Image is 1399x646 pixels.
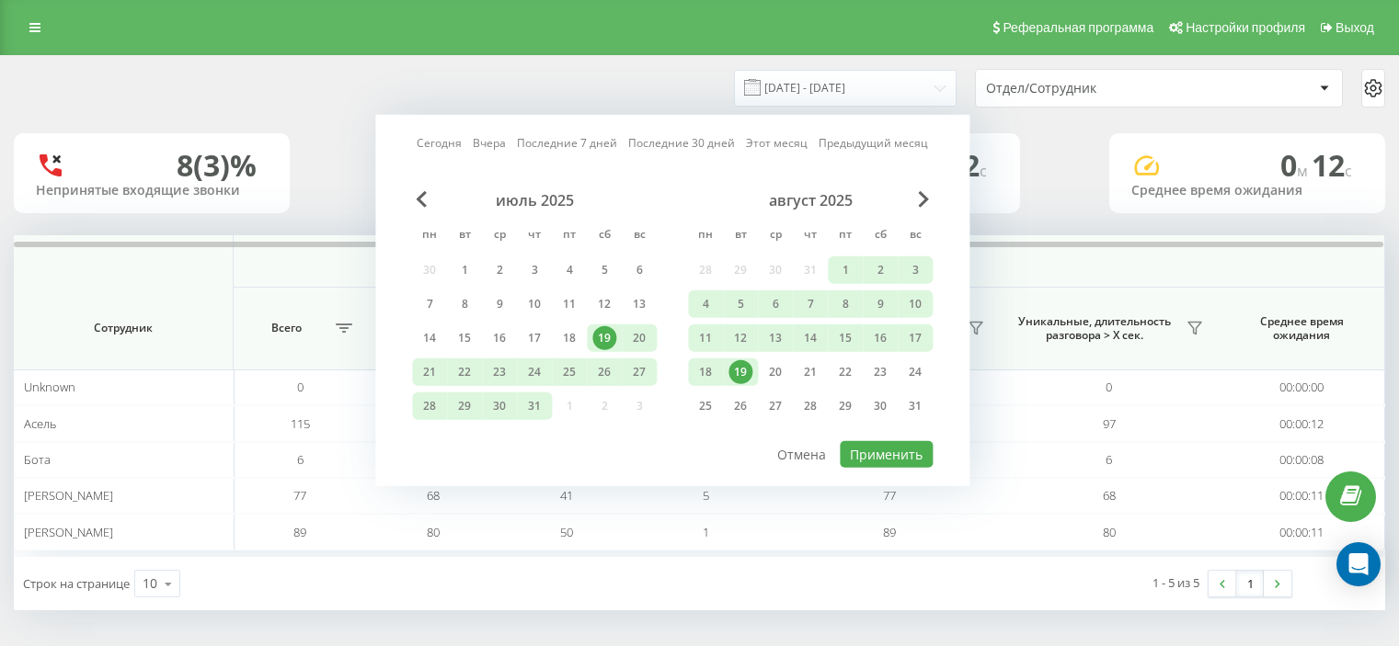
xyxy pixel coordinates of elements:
div: 19 [728,360,752,384]
div: 13 [627,292,651,316]
div: пт 8 авг. 2025 г. [828,290,863,318]
abbr: вторник [451,222,478,250]
div: 17 [903,326,927,350]
span: c [980,161,987,181]
span: 41 [560,487,573,504]
abbr: среда [486,222,513,250]
div: август 2025 [688,191,933,210]
div: чт 21 авг. 2025 г. [793,358,828,386]
div: вт 22 июля 2025 г. [447,358,482,386]
div: 2 [868,258,892,282]
div: сб 19 июля 2025 г. [587,324,622,352]
div: 25 [557,360,581,384]
div: сб 23 авг. 2025 г. [863,358,898,386]
span: 0 [1106,379,1112,395]
div: 7 [798,292,822,316]
div: 5 [592,258,616,282]
span: c [1345,161,1352,181]
div: пт 11 июля 2025 г. [552,290,587,318]
div: 31 [522,394,546,418]
span: Next Month [918,191,929,208]
div: пт 4 июля 2025 г. [552,256,587,284]
span: [PERSON_NAME] [24,524,113,540]
div: 27 [763,394,787,418]
div: вс 24 авг. 2025 г. [898,358,933,386]
span: 0 [1280,145,1312,185]
div: вс 31 авг. 2025 г. [898,392,933,420]
span: Реферальная программа [1003,20,1153,35]
div: 6 [627,258,651,282]
div: 20 [627,326,651,350]
div: 9 [487,292,511,316]
div: 22 [833,360,857,384]
div: 23 [868,360,892,384]
abbr: четверг [521,222,548,250]
div: 12 [592,292,616,316]
div: пн 25 авг. 2025 г. [688,392,723,420]
div: 29 [453,394,476,418]
div: сб 9 авг. 2025 г. [863,290,898,318]
span: Входящие звонки [299,254,1318,268]
div: 4 [557,258,581,282]
div: чт 31 июля 2025 г. [517,392,552,420]
div: 31 [903,394,927,418]
div: июль 2025 [412,191,657,210]
span: Уникальные, длительность разговора > Х сек. [1008,314,1181,343]
div: вс 13 июля 2025 г. [622,290,657,318]
span: 50 [560,524,573,540]
div: 16 [868,326,892,350]
div: 24 [522,360,546,384]
div: пн 18 авг. 2025 г. [688,358,723,386]
span: 80 [1103,524,1116,540]
span: Среднее время ожидания [1235,314,1368,343]
div: ср 27 авг. 2025 г. [758,392,793,420]
div: пт 22 авг. 2025 г. [828,358,863,386]
span: Строк на странице [23,575,130,592]
span: Previous Month [416,191,427,208]
div: 9 [868,292,892,316]
a: Этот месяц [746,134,808,152]
div: вс 10 авг. 2025 г. [898,290,933,318]
div: 14 [798,326,822,350]
a: Предыдущий месяц [819,134,928,152]
div: 11 [557,292,581,316]
div: 7 [418,292,441,316]
div: 27 [627,360,651,384]
div: Open Intercom Messenger [1336,542,1381,586]
div: пт 1 авг. 2025 г. [828,256,863,284]
abbr: понедельник [416,222,443,250]
span: 1 [703,524,709,540]
abbr: суббота [591,222,618,250]
span: [PERSON_NAME] [24,487,113,504]
div: 3 [522,258,546,282]
div: вс 6 июля 2025 г. [622,256,657,284]
div: 18 [694,360,717,384]
div: вс 17 авг. 2025 г. [898,324,933,352]
div: 17 [522,326,546,350]
abbr: среда [762,222,789,250]
a: Последние 30 дней [628,134,735,152]
span: 12 [1312,145,1352,185]
div: 18 [557,326,581,350]
td: 00:00:08 [1219,442,1385,478]
div: 8 [453,292,476,316]
div: пт 29 авг. 2025 г. [828,392,863,420]
div: пт 15 авг. 2025 г. [828,324,863,352]
div: 14 [418,326,441,350]
div: ср 16 июля 2025 г. [482,324,517,352]
abbr: пятница [556,222,583,250]
div: 6 [763,292,787,316]
div: 10 [522,292,546,316]
abbr: воскресенье [901,222,929,250]
div: сб 2 авг. 2025 г. [863,256,898,284]
div: 16 [487,326,511,350]
div: сб 30 авг. 2025 г. [863,392,898,420]
div: сб 16 авг. 2025 г. [863,324,898,352]
div: ср 30 июля 2025 г. [482,392,517,420]
div: пн 28 июля 2025 г. [412,392,447,420]
div: 24 [903,360,927,384]
div: чт 3 июля 2025 г. [517,256,552,284]
div: 15 [453,326,476,350]
div: 20 [763,360,787,384]
span: 77 [883,487,896,504]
